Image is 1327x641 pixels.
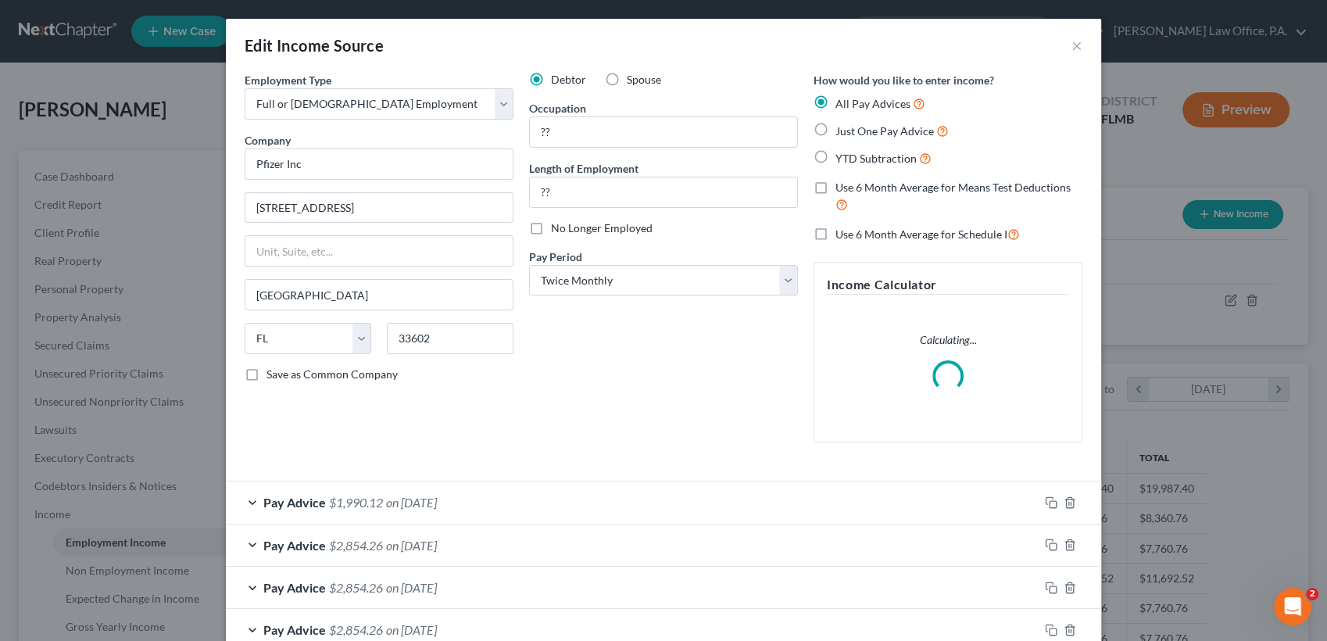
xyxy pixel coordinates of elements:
input: ex: 2 years [530,177,797,207]
span: All Pay Advices [835,97,910,110]
span: on [DATE] [386,495,437,510]
div: Edit Income Source [245,34,384,56]
span: Use 6 Month Average for Means Test Deductions [835,181,1071,194]
span: on [DATE] [386,538,437,553]
span: Employment Type [245,73,331,87]
span: No Longer Employed [551,221,653,235]
label: How would you like to enter income? [814,72,994,88]
span: Pay Advice [263,495,326,510]
span: $1,990.12 [329,495,383,510]
span: Pay Advice [263,622,326,637]
input: Search company by name... [245,149,513,180]
input: Enter address... [245,193,513,223]
span: $2,854.26 [329,622,383,637]
span: Save as Common Company [266,367,398,381]
span: $2,854.26 [329,538,383,553]
h5: Income Calculator [827,275,1069,295]
span: Just One Pay Advice [835,124,934,138]
button: × [1071,36,1082,55]
label: Occupation [529,100,586,116]
span: 2 [1306,588,1318,600]
label: Length of Employment [529,160,638,177]
span: Pay Advice [263,580,326,595]
span: Company [245,134,291,147]
span: Use 6 Month Average for Schedule I [835,227,1007,241]
span: Spouse [627,73,661,86]
span: Pay Advice [263,538,326,553]
span: on [DATE] [386,580,437,595]
p: Calculating... [827,332,1069,348]
iframe: Intercom live chat [1274,588,1311,625]
input: Enter zip... [387,323,513,354]
span: on [DATE] [386,622,437,637]
span: $2,854.26 [329,580,383,595]
span: Debtor [551,73,586,86]
input: -- [530,117,797,147]
input: Unit, Suite, etc... [245,236,513,266]
span: YTD Subtraction [835,152,917,165]
input: Enter city... [245,280,513,310]
span: Pay Period [529,250,582,263]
